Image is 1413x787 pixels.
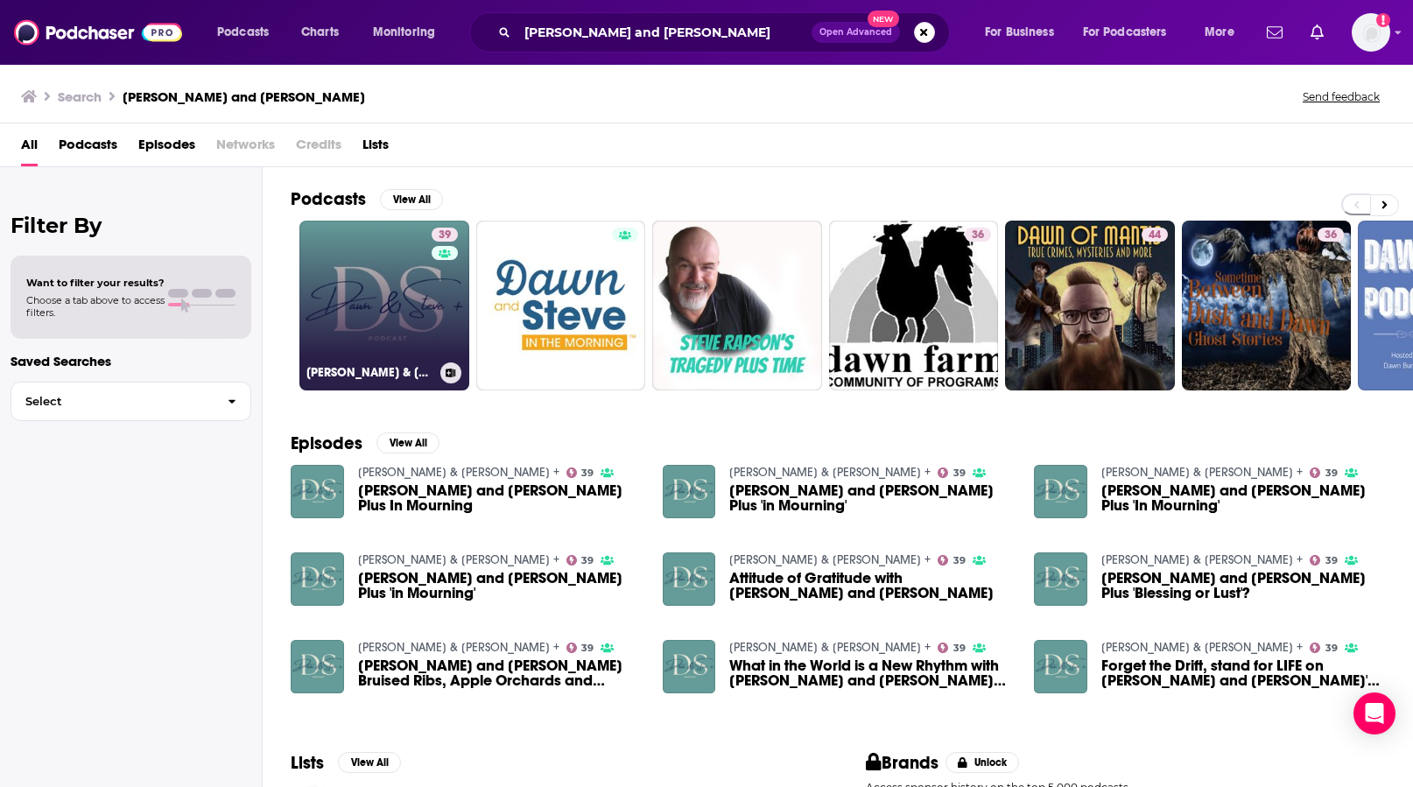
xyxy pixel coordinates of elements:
img: Attitude of Gratitude with Dawn and Steve Plus [663,552,716,606]
div: Search podcasts, credits, & more... [486,12,967,53]
a: 39 [1310,643,1338,653]
span: Networks [216,130,275,166]
span: 39 [1325,644,1338,652]
span: 39 [581,644,594,652]
a: 39 [432,228,458,242]
span: 39 [581,469,594,477]
img: What in the World is a New Rhythm with Dawn and Steve Plus? [663,640,716,693]
span: Charts [301,20,339,45]
span: [PERSON_NAME] and [PERSON_NAME] Plus 'in Mourning' [358,571,642,601]
a: What in the World is a New Rhythm with Dawn and Steve Plus? [729,658,1013,688]
span: [PERSON_NAME] and [PERSON_NAME] Plus 'Blessing or Lust'? [1101,571,1385,601]
a: Dawn and Steve Plus 'In Mourning' [1101,483,1385,513]
span: Forget the Drift, stand for LIFE on [PERSON_NAME] and [PERSON_NAME]'s Plus One with [PERSON_NAME] [1101,658,1385,688]
span: For Business [985,20,1054,45]
span: Podcasts [217,20,269,45]
span: New [868,11,899,27]
img: User Profile [1352,13,1390,52]
a: ListsView All [291,752,401,774]
div: Open Intercom Messenger [1353,692,1395,734]
span: All [21,130,38,166]
a: Dawn & Steve + [1101,640,1303,655]
img: Dawn and Steve Plus In Mourning [291,465,344,518]
h3: Search [58,88,102,105]
h3: [PERSON_NAME] & [PERSON_NAME] + [306,365,433,380]
span: Want to filter your results? [26,277,165,289]
span: Monitoring [373,20,435,45]
span: [PERSON_NAME] and [PERSON_NAME] Plus 'In Mourning' [1101,483,1385,513]
a: Dawn & Steve + [1101,465,1303,480]
span: 39 [1325,557,1338,565]
input: Search podcasts, credits, & more... [517,18,812,46]
span: 39 [953,469,966,477]
span: Open Advanced [819,28,892,37]
a: Forget the Drift, stand for LIFE on Dawn and Steve's Plus One with Kelsey Pritchard [1034,640,1087,693]
a: 36 [829,221,999,390]
button: open menu [1192,18,1256,46]
span: 39 [439,227,451,244]
span: 39 [1325,469,1338,477]
span: Attitude of Gratitude with [PERSON_NAME] and [PERSON_NAME] [729,571,1013,601]
a: 39 [566,467,594,478]
button: Open AdvancedNew [812,22,900,43]
span: Credits [296,130,341,166]
h2: Podcasts [291,188,366,210]
p: Saved Searches [11,353,251,369]
a: 39 [938,467,966,478]
span: Select [11,396,214,407]
button: Show profile menu [1352,13,1390,52]
a: Dawn and Steve Plus Bruised Ribs, Apple Orchards and Abraham [358,658,642,688]
a: Show notifications dropdown [1260,18,1290,47]
button: open menu [973,18,1076,46]
svg: Add a profile image [1376,13,1390,27]
img: Dawn and Steve Plus 'in Mourning' [663,465,716,518]
a: 39 [938,643,966,653]
a: 39 [566,555,594,566]
a: Podcasts [59,130,117,166]
a: Dawn and Steve Plus In Mourning [358,483,642,513]
img: Podchaser - Follow, Share and Rate Podcasts [14,16,182,49]
span: 39 [953,557,966,565]
a: Dawn and Steve Plus 'in Mourning' [358,571,642,601]
img: Dawn and Steve Plus 'Blessing or Lust'? [1034,552,1087,606]
a: 44 [1005,221,1175,390]
span: More [1205,20,1234,45]
button: open menu [361,18,458,46]
a: 39 [1310,555,1338,566]
h2: Brands [866,752,938,774]
a: Episodes [138,130,195,166]
button: Select [11,382,251,421]
a: Dawn and Steve Plus 'in Mourning' [729,483,1013,513]
button: View All [376,432,439,453]
button: View All [380,189,443,210]
a: 39 [566,643,594,653]
h2: Episodes [291,432,362,454]
a: Lists [362,130,389,166]
span: 36 [1325,227,1337,244]
span: What in the World is a New Rhythm with [PERSON_NAME] and [PERSON_NAME] Plus? [729,658,1013,688]
span: [PERSON_NAME] and [PERSON_NAME] Plus In Mourning [358,483,642,513]
span: 39 [581,557,594,565]
a: Charts [290,18,349,46]
a: Dawn & Steve + [358,465,559,480]
a: Forget the Drift, stand for LIFE on Dawn and Steve's Plus One with Kelsey Pritchard [1101,658,1385,688]
h2: Lists [291,752,324,774]
span: 36 [972,227,984,244]
a: Dawn & Steve + [729,552,931,567]
span: Choose a tab above to access filters. [26,294,165,319]
span: 39 [953,644,966,652]
img: Dawn and Steve Plus Bruised Ribs, Apple Orchards and Abraham [291,640,344,693]
a: 44 [1142,228,1168,242]
a: Dawn and Steve Plus 'Blessing or Lust'? [1101,571,1385,601]
a: PodcastsView All [291,188,443,210]
a: 39 [938,555,966,566]
a: Show notifications dropdown [1304,18,1331,47]
button: open menu [205,18,292,46]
